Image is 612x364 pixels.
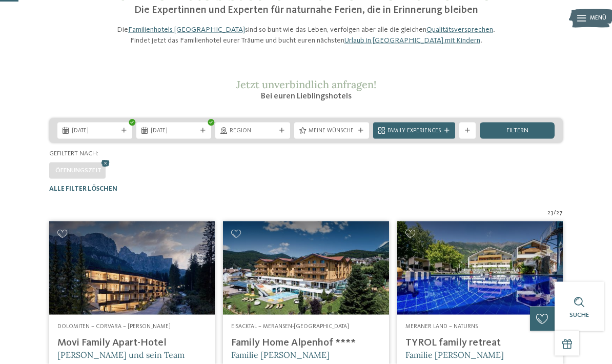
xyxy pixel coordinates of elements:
[111,25,501,45] p: Die sind so bunt wie das Leben, verfolgen aber alle die gleichen . Findet jetzt das Familienhotel...
[134,5,478,15] span: Die Expertinnen und Experten für naturnahe Ferien, die in Erinnerung bleiben
[506,128,528,134] span: filtern
[72,127,118,135] span: [DATE]
[387,127,441,135] span: Family Experiences
[405,337,555,349] h4: TYROL family retreat
[236,78,376,91] span: Jetzt unverbindlich anfragen!
[344,37,480,44] a: Urlaub in [GEOGRAPHIC_DATA] mit Kindern
[223,221,389,315] img: Family Home Alpenhof ****
[231,323,349,330] span: Eisacktal – Meransen-[GEOGRAPHIC_DATA]
[49,221,215,315] img: Familienhotels gesucht? Hier findet ihr die besten!
[309,127,355,135] span: Meine Wünsche
[57,323,171,330] span: Dolomiten – Corvara – [PERSON_NAME]
[231,350,330,360] span: Familie [PERSON_NAME]
[49,186,117,192] span: Alle Filter löschen
[55,167,101,174] span: Öffnungszeit
[547,209,554,217] span: 23
[151,127,197,135] span: [DATE]
[57,337,207,349] h4: Movi Family Apart-Hotel
[230,127,276,135] span: Region
[556,209,563,217] span: 27
[49,150,98,157] span: Gefiltert nach:
[569,312,589,318] span: Suche
[261,92,352,100] span: Bei euren Lieblingshotels
[554,209,556,217] span: /
[397,221,563,315] img: Familien Wellness Residence Tyrol ****
[128,26,245,33] a: Familienhotels [GEOGRAPHIC_DATA]
[231,337,380,349] h4: Family Home Alpenhof ****
[57,350,185,360] span: [PERSON_NAME] und sein Team
[426,26,493,33] a: Qualitätsversprechen
[405,323,478,330] span: Meraner Land – Naturns
[405,350,504,360] span: Familie [PERSON_NAME]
